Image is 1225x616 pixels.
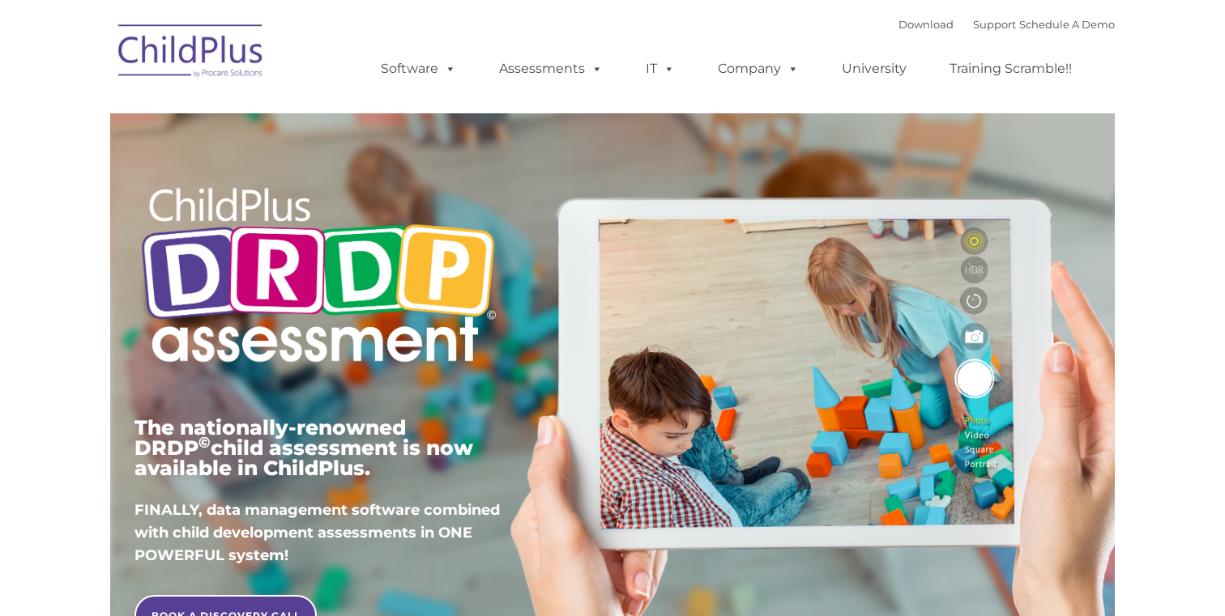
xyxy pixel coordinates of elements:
a: Support [973,18,1016,31]
a: Software [365,53,472,85]
a: Assessments [483,53,619,85]
a: Training Scramble!! [933,53,1088,85]
a: IT [630,53,691,85]
sup: © [198,433,211,452]
a: Download [898,18,954,31]
a: Schedule A Demo [1019,18,1115,31]
img: ChildPlus by Procare Solutions [110,13,272,94]
font: | [898,18,1115,31]
a: University [826,53,923,85]
span: The nationally-renowned DRDP child assessment is now available in ChildPlus. [134,415,473,480]
span: FINALLY, data management software combined with child development assessments in ONE POWERFUL sys... [134,501,500,564]
a: Company [702,53,815,85]
img: Copyright - DRDP Logo Light [134,166,502,389]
